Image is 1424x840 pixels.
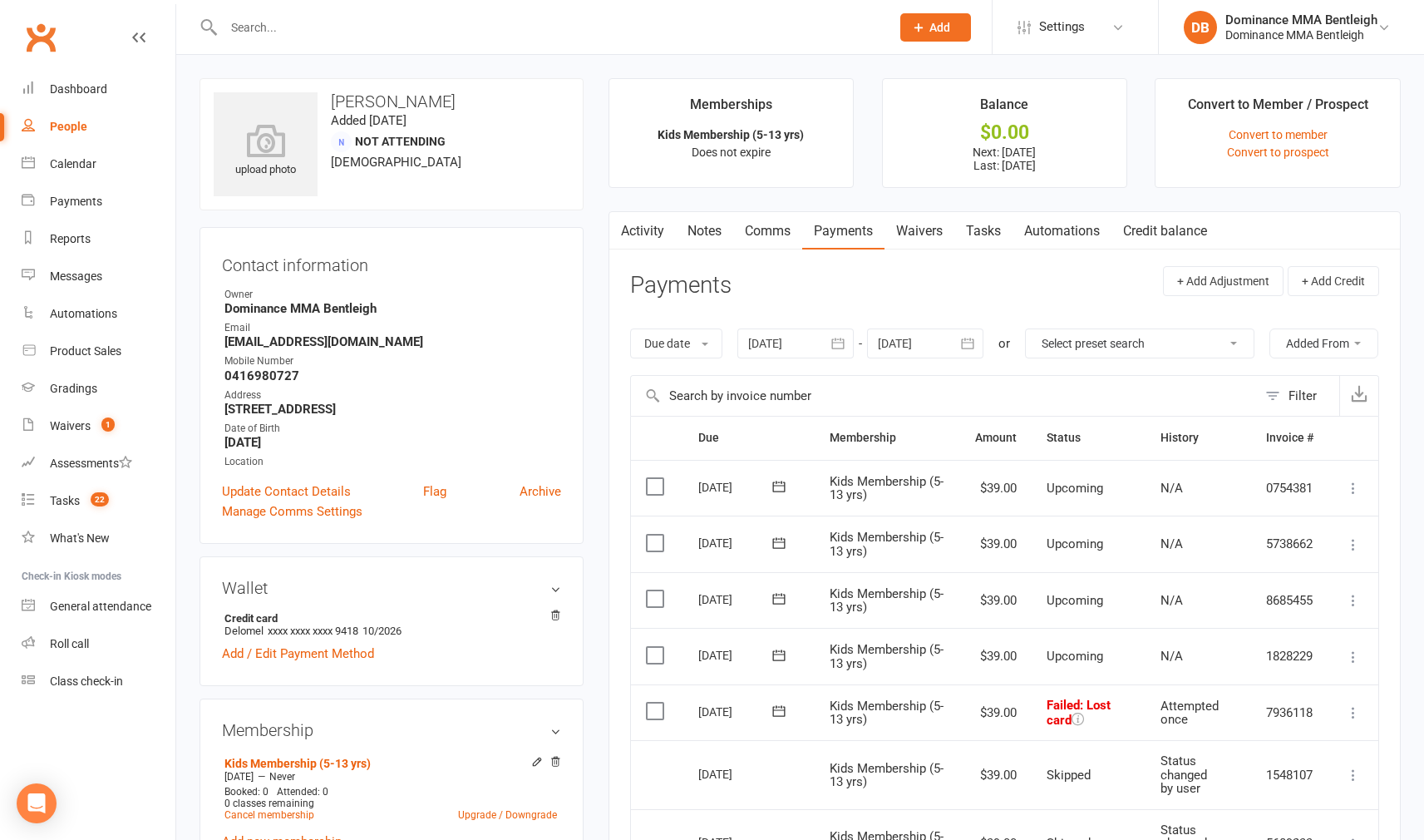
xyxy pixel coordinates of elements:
li: Delomel [222,610,561,640]
td: $39.00 [960,628,1032,684]
div: Date of Birth [224,421,561,437]
a: Tasks 22 [22,482,175,520]
strong: Credit card [224,612,553,625]
span: Upcoming [1047,481,1103,496]
strong: Kids Membership (5-13 yrs) [658,128,804,141]
h3: Payments [630,273,732,299]
div: — [220,770,561,783]
button: Added From [1269,329,1378,358]
a: Reports [22,220,175,258]
div: General attendance [50,600,151,613]
span: Kids Membership (5-13 yrs) [830,642,944,671]
span: Kids Membership (5-13 yrs) [830,761,944,790]
a: Dashboard [22,71,175,108]
div: Dashboard [50,82,107,96]
td: 1828229 [1251,628,1328,684]
div: Dominance MMA Bentleigh [1225,27,1377,42]
span: Settings [1039,8,1085,46]
span: 22 [91,492,109,506]
span: N/A [1160,649,1183,664]
div: Convert to Member / Prospect [1188,94,1368,124]
a: People [22,108,175,146]
td: $39.00 [960,460,1032,516]
span: N/A [1160,536,1183,551]
span: Status changed by user [1160,754,1207,796]
div: Filter [1288,386,1317,406]
div: Open Intercom Messenger [17,783,57,823]
div: Waivers [50,419,91,432]
button: Due date [630,329,722,358]
div: DB [1184,11,1217,44]
a: Payments [802,212,884,250]
a: Waivers [884,212,954,250]
a: Tasks [954,212,1013,250]
td: $39.00 [960,572,1032,629]
input: Search... [219,16,879,39]
div: [DATE] [698,586,775,612]
span: Does not expire [692,146,771,159]
strong: [DATE] [224,435,561,450]
a: Kids Membership (5-13 yrs) [224,757,371,770]
strong: [EMAIL_ADDRESS][DOMAIN_NAME] [224,334,561,349]
div: Address [224,388,561,403]
a: Class kiosk mode [22,663,175,700]
th: Due [683,417,815,459]
td: $39.00 [960,684,1032,741]
td: 1548107 [1251,740,1328,809]
div: Location [224,454,561,470]
div: Owner [224,287,561,303]
span: Kids Membership (5-13 yrs) [830,474,944,503]
div: Memberships [690,94,772,124]
div: $0.00 [898,124,1112,141]
div: Mobile Number [224,353,561,369]
a: What's New [22,520,175,557]
div: upload photo [214,124,318,179]
span: Upcoming [1047,649,1103,664]
strong: Dominance MMA Bentleigh [224,301,561,316]
div: Product Sales [50,344,121,358]
a: Assessments [22,445,175,482]
a: Add / Edit Payment Method [222,644,374,664]
div: Payments [50,195,102,208]
div: Reports [50,232,91,245]
div: Calendar [50,157,96,170]
span: Booked: 0 [224,786,269,798]
div: What's New [50,531,110,545]
div: People [50,120,87,133]
button: + Add Credit [1288,266,1379,296]
td: $39.00 [960,516,1032,572]
th: Status [1032,417,1146,459]
span: Never [269,771,295,783]
button: Add [900,13,971,42]
a: Calendar [22,146,175,183]
span: Kids Membership (5-13 yrs) [830,586,944,615]
div: Automations [50,307,117,320]
span: N/A [1160,593,1183,608]
div: [DATE] [698,761,775,787]
span: 0 classes remaining [224,798,314,809]
button: + Add Adjustment [1163,266,1284,296]
h3: Contact information [222,250,561,274]
a: Manage Comms Settings [222,502,362,521]
span: 1 [101,418,115,432]
a: Convert to prospect [1227,146,1329,159]
th: History [1146,417,1251,459]
div: Tasks [50,494,80,507]
div: Email [224,320,561,336]
div: Roll call [50,637,89,650]
div: [DATE] [698,474,775,500]
a: Cancel membership [224,809,314,821]
span: Upcoming [1047,536,1103,551]
div: Gradings [50,382,97,395]
span: Upcoming [1047,593,1103,608]
span: [DATE] [224,771,254,783]
strong: [STREET_ADDRESS] [224,402,561,417]
div: or [998,334,1010,353]
button: Filter [1257,376,1339,416]
div: Assessments [50,457,132,470]
a: Activity [609,212,676,250]
span: Kids Membership (5-13 yrs) [830,530,944,559]
a: Waivers 1 [22,408,175,445]
h3: Membership [222,721,561,739]
span: xxxx xxxx xxxx 9418 [268,625,358,637]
